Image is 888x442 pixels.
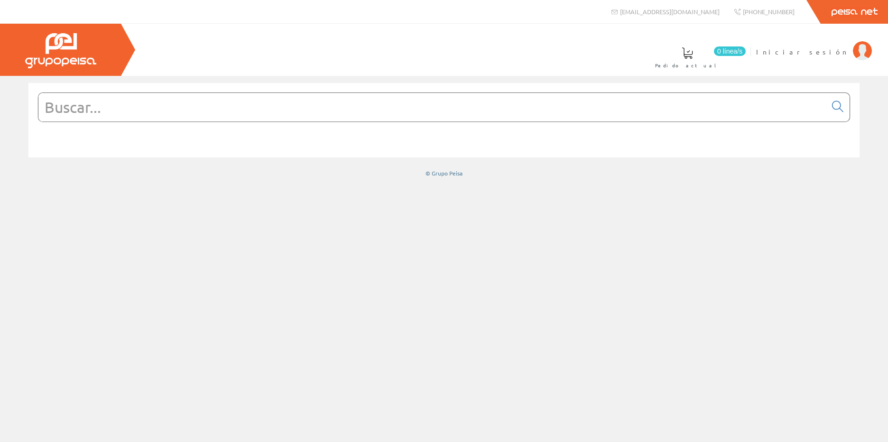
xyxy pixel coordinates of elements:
span: 0 línea/s [714,46,746,56]
span: Iniciar sesión [756,47,848,56]
img: Grupo Peisa [25,33,96,68]
a: Iniciar sesión [756,39,872,48]
span: [PHONE_NUMBER] [743,8,795,16]
div: © Grupo Peisa [28,169,860,177]
input: Buscar... [38,93,826,121]
span: Pedido actual [655,61,720,70]
span: [EMAIL_ADDRESS][DOMAIN_NAME] [620,8,720,16]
